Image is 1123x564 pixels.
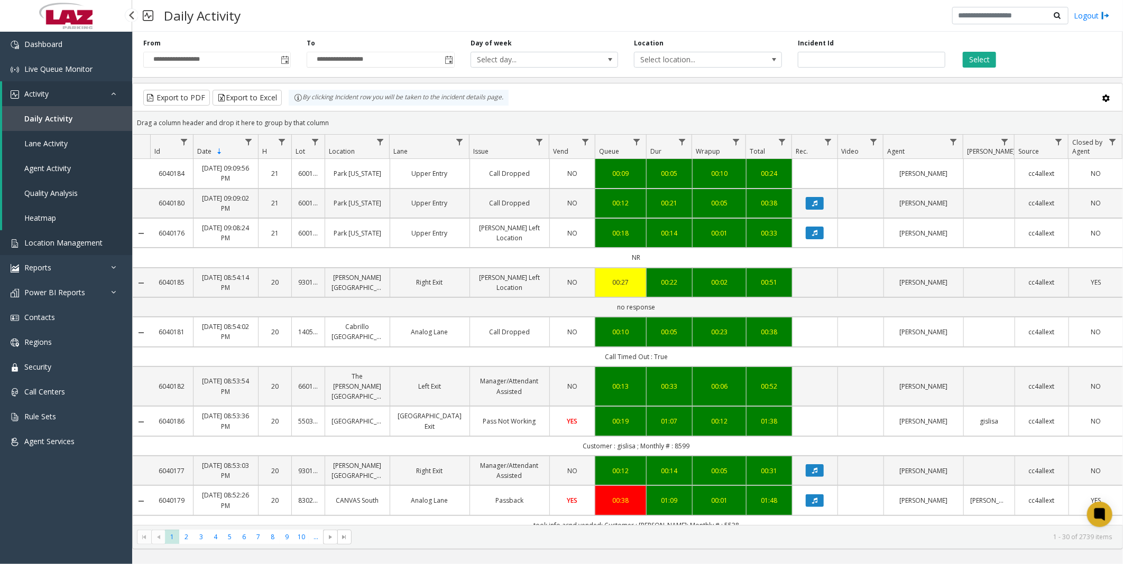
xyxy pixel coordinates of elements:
[1091,229,1101,238] span: NO
[397,411,463,431] a: [GEOGRAPHIC_DATA] Exit
[890,495,957,505] a: [PERSON_NAME]
[397,327,463,337] a: Analog Lane
[298,228,318,238] a: 600158
[650,147,661,156] span: Dur
[699,198,740,208] div: 00:05
[332,168,383,178] a: Park [US_STATE]
[567,417,577,426] span: YES
[213,90,282,106] button: Export to Excel
[150,436,1122,456] td: Customer : gislisa ; Monthly # : 8599
[753,495,786,505] div: 01:48
[476,460,543,481] a: Manager/Attendant Assisted
[602,381,640,391] div: 00:13
[753,277,786,287] a: 00:51
[556,198,589,208] a: NO
[157,277,187,287] a: 6040185
[397,495,463,505] a: Analog Lane
[532,135,547,149] a: Issue Filter Menu
[821,135,835,149] a: Rec. Filter Menu
[24,337,52,347] span: Regions
[476,327,543,337] a: Call Dropped
[890,327,957,337] a: [PERSON_NAME]
[753,228,786,238] div: 00:33
[890,228,957,238] a: [PERSON_NAME]
[11,339,19,347] img: 'icon'
[294,93,302,102] img: infoIcon.svg
[476,272,543,293] a: [PERSON_NAME] Left Location
[602,228,640,238] div: 00:18
[753,466,786,476] div: 00:31
[251,530,265,544] span: Page 7
[200,490,251,510] a: [DATE] 08:52:26 PM
[298,198,318,208] a: 600158
[1091,327,1101,336] span: NO
[11,90,19,99] img: 'icon'
[1075,381,1116,391] a: NO
[397,466,463,476] a: Right Exit
[150,347,1122,366] td: Call Timed Out : True
[699,416,740,426] a: 00:12
[699,168,740,178] div: 00:10
[1101,10,1110,21] img: logout
[133,418,150,426] a: Collapse Details
[1075,327,1116,337] a: NO
[753,327,786,337] a: 00:38
[798,39,834,48] label: Incident Id
[998,135,1012,149] a: Parker Filter Menu
[24,64,93,74] span: Live Queue Monitor
[629,135,643,149] a: Queue Filter Menu
[753,416,786,426] a: 01:38
[157,327,187,337] a: 6040181
[1021,228,1062,238] a: cc4allext
[753,198,786,208] a: 00:38
[653,228,686,238] a: 00:14
[265,277,285,287] a: 20
[699,228,740,238] div: 00:01
[11,65,19,74] img: 'icon'
[307,39,315,48] label: To
[1106,135,1120,149] a: Closed by Agent Filter Menu
[265,228,285,238] a: 21
[602,277,640,287] a: 00:27
[265,466,285,476] a: 20
[1075,198,1116,208] a: NO
[143,3,153,29] img: pageIcon
[157,466,187,476] a: 6040177
[1052,135,1066,149] a: Source Filter Menu
[699,277,740,287] a: 00:02
[556,495,589,505] a: YES
[699,466,740,476] a: 00:05
[1091,382,1101,391] span: NO
[393,147,408,156] span: Lane
[11,388,19,397] img: 'icon'
[150,297,1122,317] td: no response
[241,135,255,149] a: Date Filter Menu
[775,135,789,149] a: Total Filter Menu
[11,239,19,248] img: 'icon'
[476,223,543,243] a: [PERSON_NAME] Left Location
[11,363,19,372] img: 'icon'
[24,114,73,124] span: Daily Activity
[24,138,68,148] span: Lane Activity
[653,168,686,178] div: 00:05
[471,39,512,48] label: Day of week
[867,135,881,149] a: Video Filter Menu
[696,147,720,156] span: Wrapup
[150,248,1122,267] td: NR
[1021,277,1062,287] a: cc4allext
[1075,277,1116,287] a: YES
[24,262,51,272] span: Reports
[332,322,383,342] a: Cabrillo [GEOGRAPHIC_DATA]
[675,135,689,149] a: Dur Filter Menu
[1075,495,1116,505] a: YES
[265,168,285,178] a: 21
[1021,381,1062,391] a: cc4allext
[2,156,132,181] a: Agent Activity
[567,327,577,336] span: NO
[332,272,383,293] a: [PERSON_NAME][GEOGRAPHIC_DATA]
[602,168,640,178] a: 00:09
[200,223,251,243] a: [DATE] 09:08:24 PM
[11,413,19,421] img: 'icon'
